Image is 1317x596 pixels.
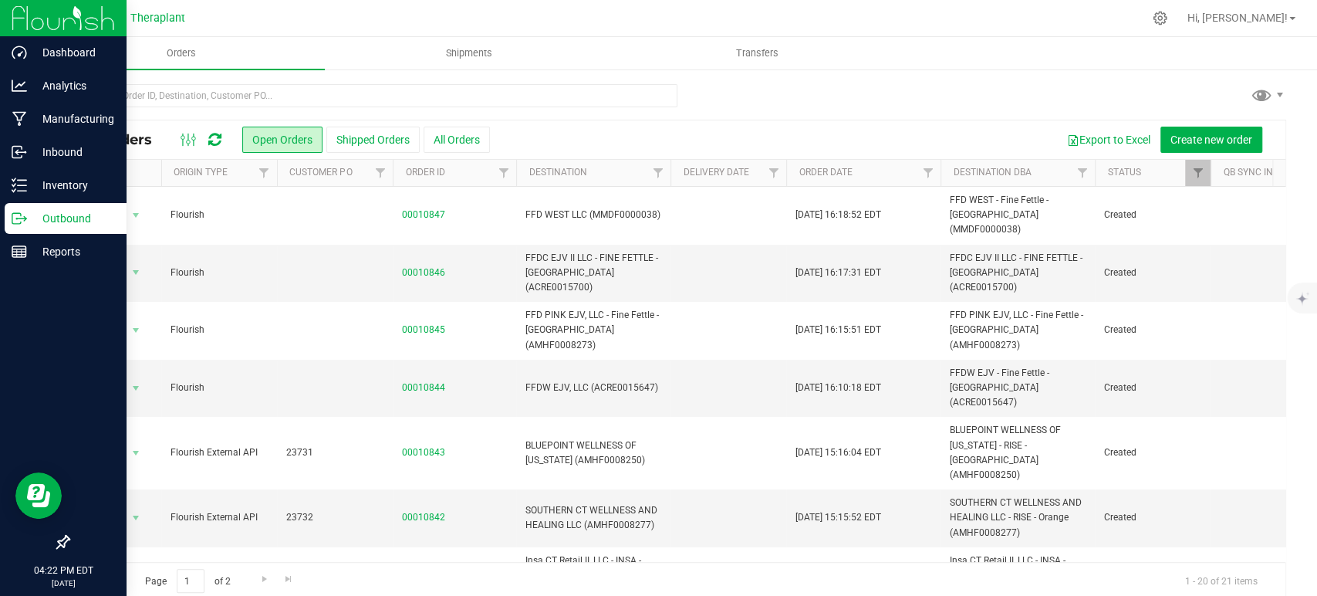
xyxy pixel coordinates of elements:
span: FFDC EJV II LLC - FINE FETTLE - [GEOGRAPHIC_DATA] (ACRE0015700) [950,251,1086,296]
a: 00010844 [402,381,445,395]
a: Filter [761,160,786,186]
span: FFDC EJV II LLC - FINE FETTLE - [GEOGRAPHIC_DATA] (ACRE0015700) [525,251,661,296]
iframe: Resource center [15,472,62,519]
p: Manufacturing [27,110,120,128]
a: Order ID [405,167,444,178]
span: Created [1104,266,1201,280]
span: Created [1104,445,1201,460]
a: Filter [367,160,393,186]
span: FFD WEST LLC (MMDF0000038) [525,208,661,222]
p: Outbound [27,209,120,228]
span: Created [1104,323,1201,337]
span: select [127,262,146,283]
a: Filter [915,160,940,186]
button: Create new order [1160,127,1262,153]
p: Reports [27,242,120,261]
span: BLUEPOINT WELLNESS OF [US_STATE] (AMHF0008250) [525,439,661,468]
span: [DATE] 16:15:51 EDT [795,323,881,337]
a: 00010846 [402,266,445,280]
span: [DATE] 16:10:18 EDT [795,381,881,395]
span: Flourish [171,381,268,395]
span: Create new order [1170,134,1252,146]
span: select [127,442,146,464]
span: BLUEPOINT WELLNESS OF [US_STATE] - RISE - [GEOGRAPHIC_DATA] (AMHF0008250) [950,423,1086,483]
a: Origin Type [174,167,228,178]
button: Shipped Orders [326,127,420,153]
span: FFD PINK EJV, LLC - Fine Fettle - [GEOGRAPHIC_DATA] (AMHF0008273) [525,308,661,353]
inline-svg: Inbound [12,144,27,160]
a: 00010843 [402,445,445,460]
span: [DATE] 15:16:04 EDT [795,445,881,460]
a: Filter [252,160,277,186]
a: Go to the next page [253,569,275,590]
span: 23732 [286,510,383,525]
p: 04:22 PM EDT [7,564,120,577]
inline-svg: Outbound [12,211,27,226]
a: Filter [1069,160,1095,186]
a: QB Sync Info [1223,167,1284,178]
a: Orders [37,37,325,69]
span: Flourish External API [171,445,268,460]
p: [DATE] [7,577,120,589]
span: FFD WEST - Fine Fettle - [GEOGRAPHIC_DATA] (MMDF0000038) [950,193,1086,238]
span: 1 - 20 of 21 items [1173,569,1270,592]
p: Inventory [27,176,120,195]
p: Inbound [27,143,120,161]
input: 1 [177,569,204,593]
span: Created [1104,381,1201,395]
button: Open Orders [242,127,322,153]
span: Shipments [425,46,513,60]
input: Search Order ID, Destination, Customer PO... [68,84,677,107]
a: Shipments [325,37,613,69]
span: Flourish External API [171,510,268,525]
span: Orders [146,46,217,60]
span: Flourish [171,208,268,222]
span: Flourish [171,323,268,337]
span: SOUTHERN CT WELLNESS AND HEALING LLC - RISE - Orange (AMHF0008277) [950,496,1086,540]
button: All Orders [424,127,490,153]
a: Transfers [613,37,901,69]
span: [DATE] 16:18:52 EDT [795,208,881,222]
a: 00010842 [402,510,445,525]
span: Transfers [715,46,799,60]
span: FFDW EJV - Fine Fettle - [GEOGRAPHIC_DATA] (ACRE0015647) [950,366,1086,411]
a: Customer PO [289,167,352,178]
a: 00010845 [402,323,445,337]
span: Created [1104,510,1201,525]
a: Filter [1185,160,1211,186]
div: Manage settings [1150,11,1170,25]
span: select [127,205,146,226]
span: [DATE] 16:17:31 EDT [795,266,881,280]
a: Filter [491,160,516,186]
span: SOUTHERN CT WELLNESS AND HEALING LLC (AMHF0008277) [525,503,661,533]
span: Theraplant [130,12,185,25]
span: select [127,507,146,529]
a: Order Date [799,167,852,178]
span: Page of 2 [132,569,243,593]
inline-svg: Manufacturing [12,111,27,127]
inline-svg: Inventory [12,178,27,193]
inline-svg: Analytics [12,78,27,93]
span: Created [1104,208,1201,222]
span: FFDW EJV, LLC (ACRE0015647) [525,381,661,395]
span: select [127,378,146,399]
a: Destination [528,167,586,178]
span: Hi, [PERSON_NAME]! [1187,12,1288,24]
inline-svg: Reports [12,244,27,259]
span: FFD PINK EJV, LLC - Fine Fettle - [GEOGRAPHIC_DATA] (AMHF0008273) [950,308,1086,353]
p: Analytics [27,76,120,95]
button: Export to Excel [1057,127,1160,153]
inline-svg: Dashboard [12,45,27,60]
span: [DATE] 15:15:52 EDT [795,510,881,525]
p: Dashboard [27,43,120,62]
a: Status [1107,167,1140,178]
a: Filter [645,160,670,186]
span: Flourish [171,266,268,280]
a: Delivery Date [683,167,748,178]
a: Destination DBA [953,167,1031,178]
a: 00010847 [402,208,445,222]
span: select [127,320,146,341]
a: Go to the last page [278,569,300,590]
span: 23731 [286,445,383,460]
